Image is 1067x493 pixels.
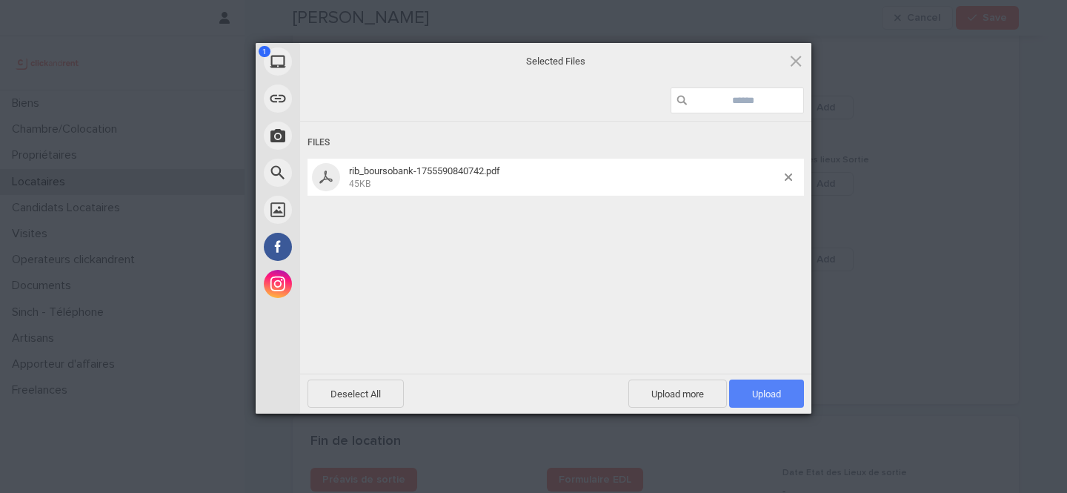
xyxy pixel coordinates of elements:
[729,380,804,408] span: Upload
[628,380,727,408] span: Upload more
[256,80,433,117] div: Link (URL)
[308,380,404,408] span: Deselect All
[752,388,781,400] span: Upload
[256,154,433,191] div: Web Search
[788,53,804,69] span: Click here or hit ESC to close picker
[259,46,270,57] span: 1
[308,129,804,156] div: Files
[256,265,433,302] div: Instagram
[256,191,433,228] div: Unsplash
[349,179,370,189] span: 45KB
[408,54,704,67] span: Selected Files
[256,43,433,80] div: My Device
[345,165,785,190] span: rib_boursobank-1755590840742.pdf
[349,165,500,176] span: rib_boursobank-1755590840742.pdf
[256,228,433,265] div: Facebook
[256,117,433,154] div: Take Photo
